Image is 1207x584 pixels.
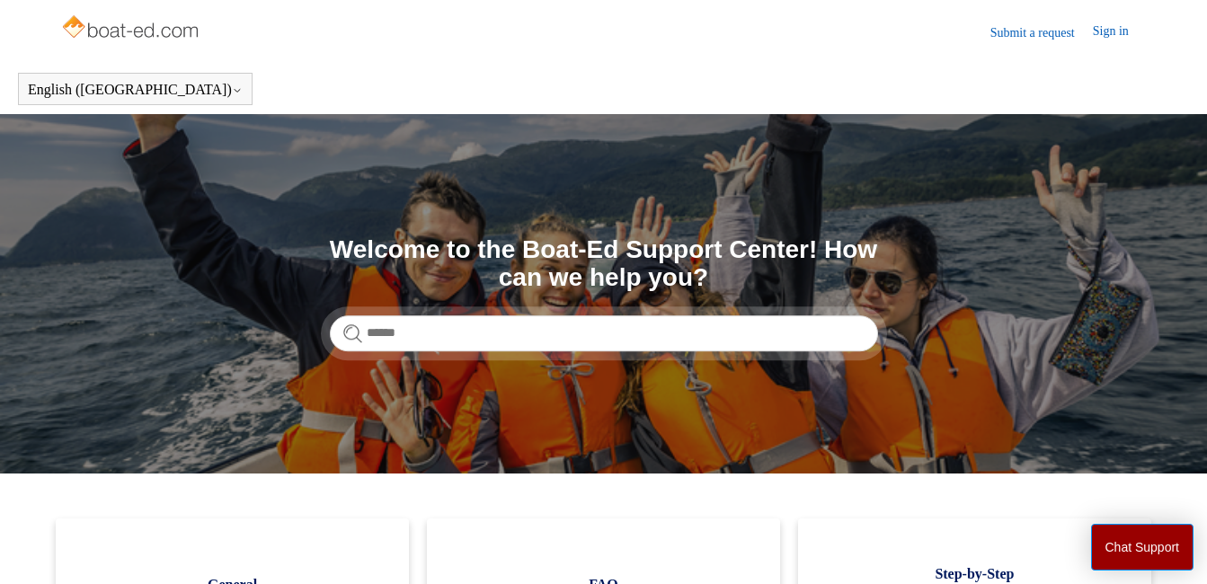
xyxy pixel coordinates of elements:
[60,11,203,47] img: Boat-Ed Help Center home page
[28,82,243,98] button: English ([GEOGRAPHIC_DATA])
[1091,524,1194,571] button: Chat Support
[330,236,878,292] h1: Welcome to the Boat-Ed Support Center! How can we help you?
[1093,22,1147,43] a: Sign in
[990,23,1093,42] a: Submit a request
[330,315,878,351] input: Search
